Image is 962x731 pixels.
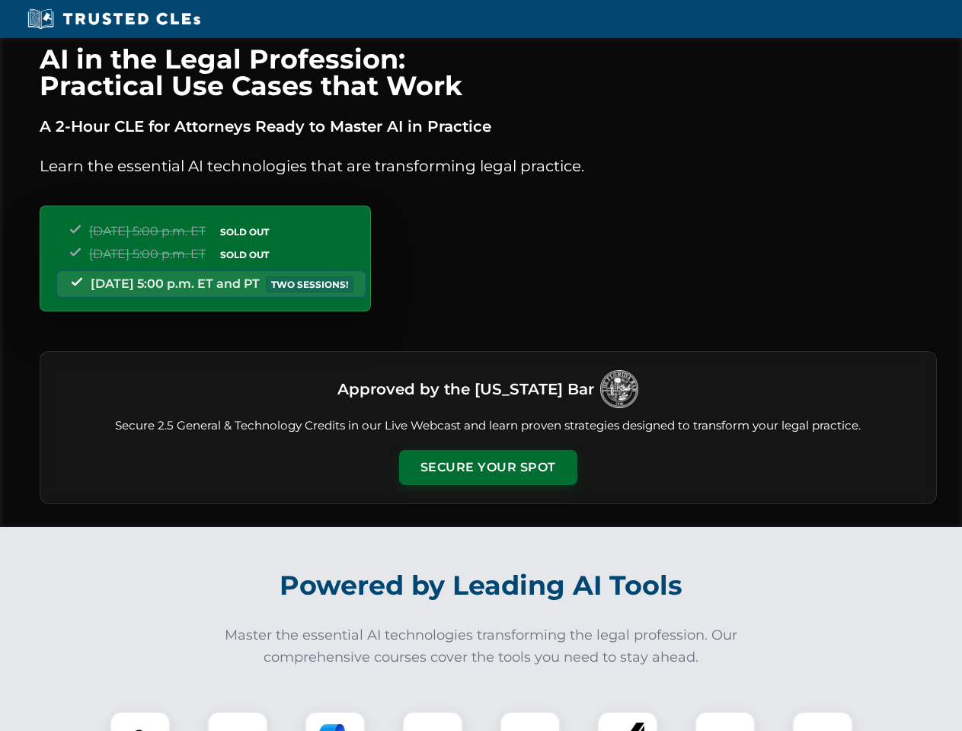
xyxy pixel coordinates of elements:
span: [DATE] 5:00 p.m. ET [89,247,206,261]
h3: Approved by the [US_STATE] Bar [337,375,594,403]
img: Trusted CLEs [23,8,205,30]
h1: AI in the Legal Profession: Practical Use Cases that Work [40,46,937,99]
p: Learn the essential AI technologies that are transforming legal practice. [40,154,937,178]
p: Master the essential AI technologies transforming the legal profession. Our comprehensive courses... [215,624,748,669]
p: A 2-Hour CLE for Attorneys Ready to Master AI in Practice [40,114,937,139]
button: Secure Your Spot [399,450,577,485]
img: Logo [600,370,638,408]
p: Secure 2.5 General & Technology Credits in our Live Webcast and learn proven strategies designed ... [59,417,918,435]
span: SOLD OUT [215,224,274,240]
h2: Powered by Leading AI Tools [59,559,903,612]
span: SOLD OUT [215,247,274,263]
span: [DATE] 5:00 p.m. ET [89,224,206,238]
